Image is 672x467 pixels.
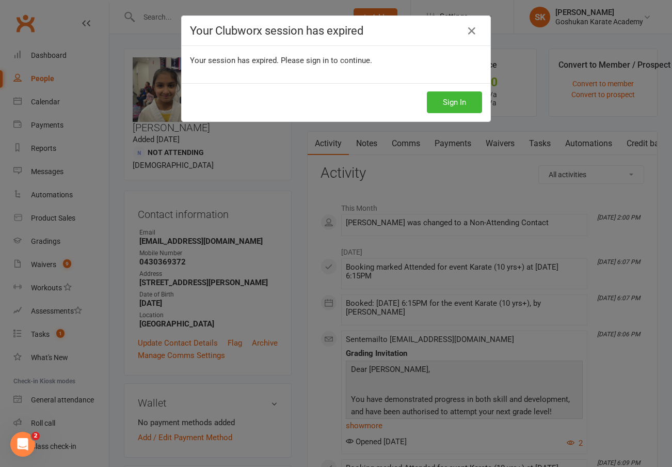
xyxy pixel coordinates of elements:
span: Your session has expired. Please sign in to continue. [190,56,372,65]
a: Close [463,23,480,39]
button: Sign In [427,91,482,113]
span: 2 [31,432,40,440]
iframe: Intercom live chat [10,432,35,457]
h4: Your Clubworx session has expired [190,24,482,37]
